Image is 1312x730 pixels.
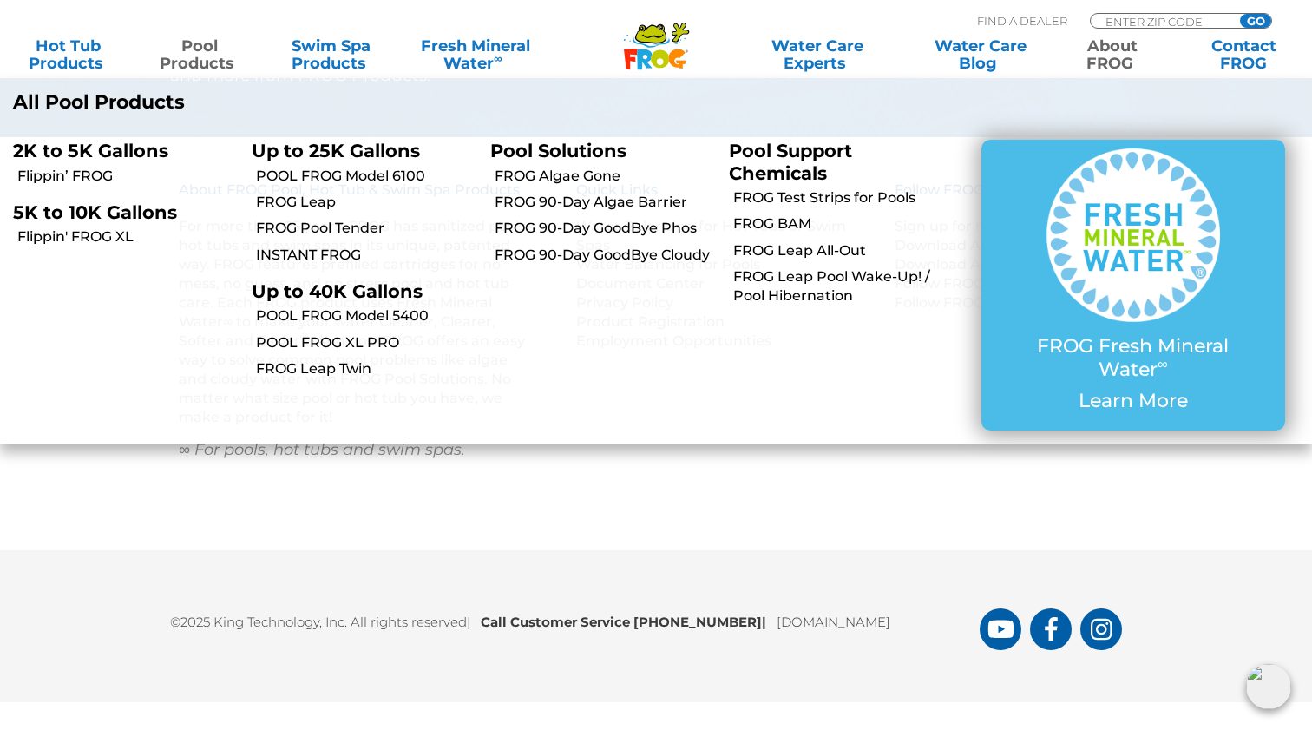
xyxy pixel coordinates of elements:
[411,37,539,72] a: Fresh MineralWater∞
[256,306,477,326] a: POOL FROG Model 5400
[762,614,766,630] span: |
[733,241,954,260] a: FROG Leap All-Out
[256,246,477,265] a: INSTANT FROG
[148,37,251,72] a: PoolProducts
[733,188,954,207] a: FROG Test Strips for Pools
[17,37,120,72] a: Hot TubProducts
[256,333,477,352] a: POOL FROG XL PRO
[777,614,890,630] a: [DOMAIN_NAME]
[495,219,716,238] a: FROG 90-Day GoodBye Phos
[494,51,502,65] sup: ∞
[1158,355,1168,372] sup: ∞
[252,280,464,302] p: Up to 40K Gallons
[1192,37,1295,72] a: ContactFROG
[929,37,1032,72] a: Water CareBlog
[13,140,226,161] p: 2K to 5K Gallons
[490,140,626,161] a: Pool Solutions
[13,91,643,114] a: All Pool Products
[280,37,383,72] a: Swim SpaProducts
[256,167,477,186] a: POOL FROG Model 6100
[977,13,1067,29] p: Find A Dealer
[1016,335,1250,381] p: FROG Fresh Mineral Water
[1080,608,1122,650] a: FROG Products Instagram Page
[17,167,239,186] a: Flippin’ FROG
[729,140,941,183] p: Pool Support Chemicals
[170,602,980,633] p: ©2025 King Technology, Inc. All rights reserved
[733,214,954,233] a: FROG BAM
[1240,14,1271,28] input: GO
[733,267,954,306] a: FROG Leap Pool Wake-Up! / Pool Hibernation
[1016,148,1250,421] a: FROG Fresh Mineral Water∞ Learn More
[179,440,465,459] em: ∞ For pools, hot tubs and swim spas.
[1030,608,1072,650] a: FROG Products Facebook Page
[495,193,716,212] a: FROG 90-Day Algae Barrier
[495,246,716,265] a: FROG 90-Day GoodBye Cloudy
[256,193,477,212] a: FROG Leap
[256,359,477,378] a: FROG Leap Twin
[467,614,470,630] span: |
[495,167,716,186] a: FROG Algae Gone
[256,219,477,238] a: FROG Pool Tender
[1246,664,1291,709] img: openIcon
[1104,14,1221,29] input: Zip Code Form
[734,37,900,72] a: Water CareExperts
[980,608,1021,650] a: FROG Products You Tube Page
[1061,37,1164,72] a: AboutFROG
[481,614,777,630] b: Call Customer Service [PHONE_NUMBER]
[252,140,464,161] p: Up to 25K Gallons
[17,227,239,247] a: Flippin' FROG XL
[1016,390,1250,412] p: Learn More
[13,201,226,223] p: 5K to 10K Gallons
